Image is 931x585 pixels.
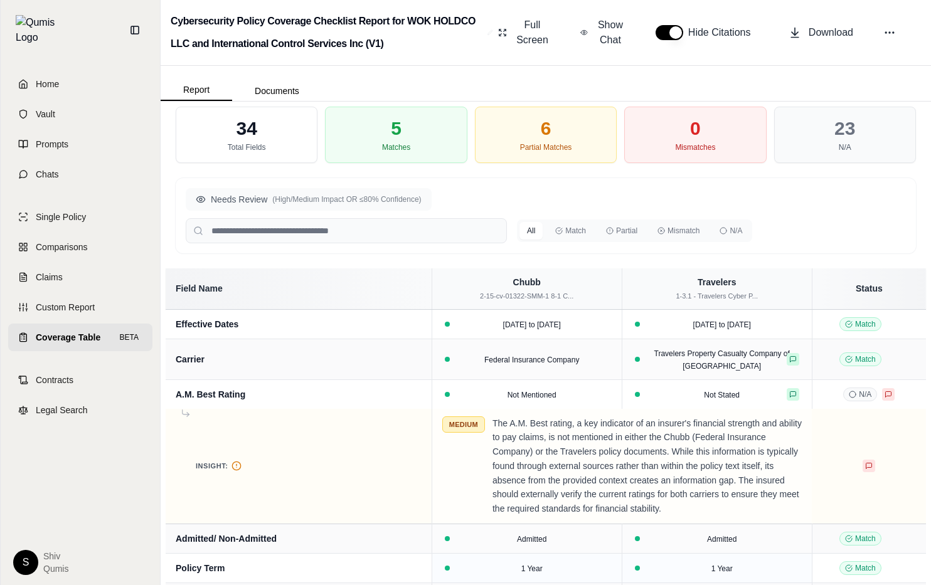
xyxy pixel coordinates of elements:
a: Comparisons [8,233,152,261]
img: Qumis Logo [16,15,63,45]
span: Match [839,352,881,366]
span: Claims [36,271,63,283]
button: Full Screen [493,13,555,53]
span: Shiv [43,550,68,562]
span: [DATE] to [DATE] [693,320,751,329]
span: Hide Citations [688,25,758,40]
a: Home [8,70,152,98]
span: Medium [442,416,485,433]
span: Admitted [707,535,737,544]
th: Status [812,268,926,309]
span: Travelers Property Casualty Company of [GEOGRAPHIC_DATA] [654,349,790,371]
button: All [519,222,543,240]
div: N/A [839,142,851,152]
div: Effective Dates [176,318,422,330]
span: Match [839,532,881,545]
span: Federal Insurance Company [484,356,579,364]
h2: Cybersecurity Policy Coverage Checklist Report for WOK HOLDCO LLC and International Control Servi... [171,10,482,55]
span: Download [809,25,853,40]
button: Mismatch [650,222,707,240]
div: Chubb [440,276,614,288]
div: 1-3.1 - Travelers Cyber P... [630,291,804,302]
span: Full Screen [514,18,550,48]
button: Negative feedback provided [863,460,875,472]
a: Prompts [8,130,152,158]
div: 6 [541,117,551,140]
span: Home [36,78,59,90]
div: Policy Term [176,562,422,574]
div: Mismatches [675,142,715,152]
span: Insight: [196,461,228,472]
span: Legal Search [36,404,88,416]
div: Partial Matches [520,142,572,152]
div: Matches [382,142,410,152]
button: Collapse sidebar [125,20,145,40]
span: Comparisons [36,241,87,253]
button: Positive feedback provided [787,388,799,401]
button: Needs Review(High/Medium Impact OR ≤80% Confidence) [186,188,432,211]
a: Claims [8,263,152,291]
th: Field Name [166,268,432,309]
p: The A.M. Best rating, a key indicator of an insurer's financial strength and ability to pay claim... [492,416,802,516]
span: N/A [843,387,877,401]
button: Negative feedback provided [882,388,895,401]
span: Single Policy [36,211,86,223]
div: 34 [237,117,257,140]
button: Partial [598,222,645,240]
button: Show Chat [575,13,630,53]
a: Single Policy [8,203,152,231]
span: Not Stated [704,391,740,399]
button: Download [784,20,858,45]
div: 0 [690,117,701,140]
div: Travelers [630,276,804,288]
span: Qumis [43,562,68,575]
span: Chats [36,168,59,181]
span: Match [839,317,881,331]
div: A.M. Best Rating [176,388,422,401]
a: Legal Search [8,396,152,424]
button: Match [548,222,593,240]
span: 1 Year [711,564,733,573]
button: Positive feedback provided [787,353,799,366]
button: Report [161,80,232,101]
span: Admitted [517,535,546,544]
div: S [13,550,38,575]
a: Vault [8,100,152,128]
span: Prompts [36,138,68,150]
button: N/A [712,222,750,240]
span: Vault [36,108,55,120]
span: Custom Report [36,301,95,314]
div: Admitted/ Non-Admitted [176,532,422,545]
span: Match [839,561,881,575]
button: Documents [232,81,322,101]
div: 5 [391,117,402,140]
a: Custom Report [8,293,152,321]
div: Carrier [176,353,422,366]
div: 23 [834,117,855,140]
span: BETA [116,331,142,344]
a: Contracts [8,366,152,394]
span: 1 Year [521,564,543,573]
span: Show Chat [595,18,625,48]
span: Coverage Table [36,331,100,344]
span: (High/Medium Impact OR ≤80% Confidence) [272,194,421,204]
div: 2-15-cv-01322-SMM-1 8-1 C... [440,291,614,302]
a: Chats [8,161,152,188]
span: Contracts [36,374,73,386]
span: [DATE] to [DATE] [503,320,561,329]
span: Not Mentioned [508,391,556,399]
a: Coverage TableBETA [8,324,152,351]
div: Total Fields [228,142,266,152]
